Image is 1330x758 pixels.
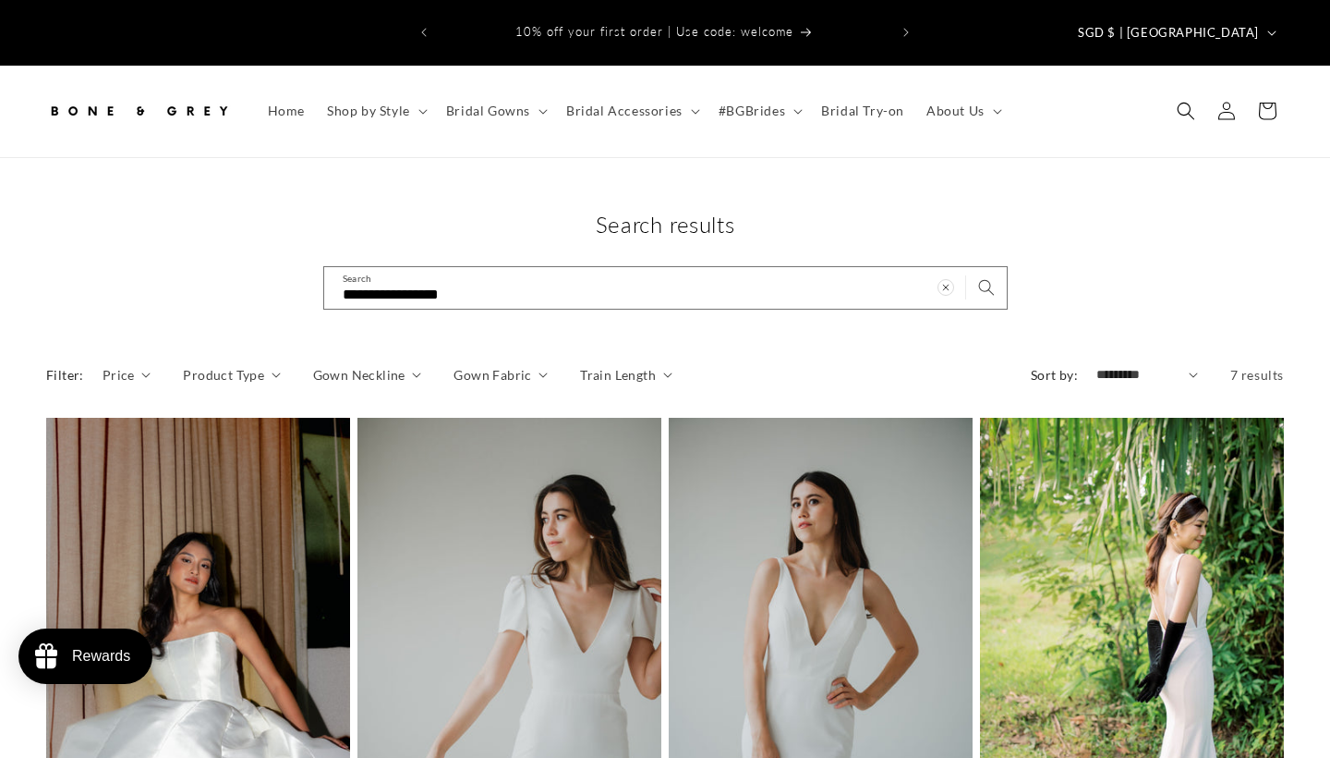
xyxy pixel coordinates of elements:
[886,15,926,50] button: Next announcement
[46,365,84,385] h2: Filter:
[580,365,671,385] summary: Train Length (0 selected)
[40,84,238,139] a: Bone and Grey Bridal
[183,365,280,385] summary: Product Type (0 selected)
[183,365,264,385] span: Product Type
[966,267,1007,308] button: Search
[1067,15,1284,50] button: SGD $ | [GEOGRAPHIC_DATA]
[313,365,422,385] summary: Gown Neckline (0 selected)
[268,103,305,119] span: Home
[327,103,410,119] span: Shop by Style
[915,92,1010,130] summary: About Us
[257,92,316,130] a: Home
[1031,367,1078,383] label: Sort by:
[404,15,444,50] button: Previous announcement
[1230,367,1284,383] span: 7 results
[313,365,405,385] span: Gown Neckline
[925,267,966,308] button: Clear search term
[316,92,435,130] summary: Shop by Style
[453,365,531,385] span: Gown Fabric
[1166,91,1206,131] summary: Search
[446,103,530,119] span: Bridal Gowns
[719,103,785,119] span: #BGBrides
[580,365,656,385] span: Train Length
[103,365,151,385] summary: Price
[46,210,1284,238] h1: Search results
[453,365,548,385] summary: Gown Fabric (0 selected)
[810,92,915,130] a: Bridal Try-on
[707,92,810,130] summary: #BGBrides
[46,91,231,131] img: Bone and Grey Bridal
[926,103,985,119] span: About Us
[1078,24,1259,43] span: SGD $ | [GEOGRAPHIC_DATA]
[72,648,130,665] div: Rewards
[566,103,683,119] span: Bridal Accessories
[435,92,555,130] summary: Bridal Gowns
[515,24,793,39] span: 10% off your first order | Use code: welcome
[821,103,904,119] span: Bridal Try-on
[555,92,707,130] summary: Bridal Accessories
[103,365,135,385] span: Price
